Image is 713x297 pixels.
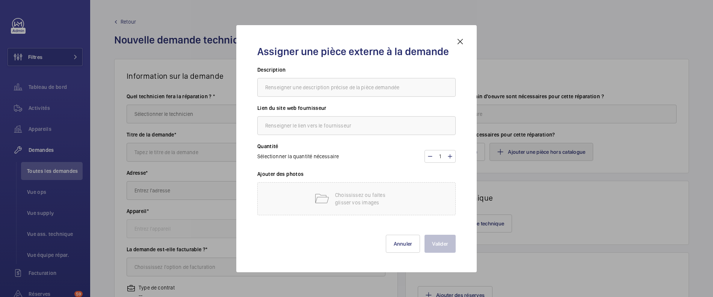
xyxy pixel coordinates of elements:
[257,170,456,182] h3: Ajouter des photos
[257,104,456,116] h3: Lien du site web fournisseur
[424,235,456,253] button: Valider
[257,45,456,58] h2: Assigner une pièce externe à la demande
[257,66,456,78] h3: Description
[257,153,339,159] span: Sélectionner la quantité nécessaire
[257,78,456,97] input: Renseigner une description précise de la pièce demandée
[386,235,420,253] button: Annuler
[257,116,456,135] input: Renseigner le lien vers le fournisseur
[335,191,399,206] p: Choississez ou faites glisser vos images
[257,142,456,150] h3: Quantité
